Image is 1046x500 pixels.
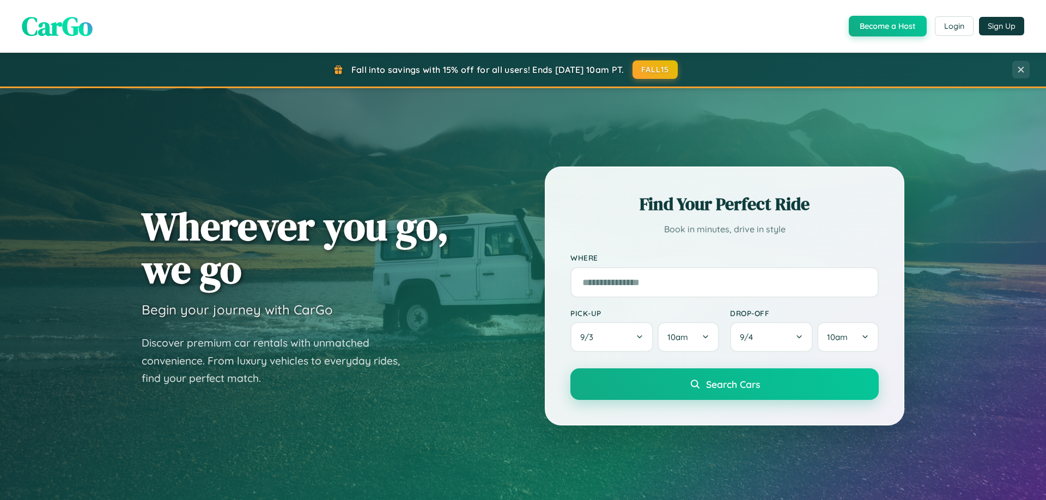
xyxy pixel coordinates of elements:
[740,332,758,342] span: 9 / 4
[570,308,719,318] label: Pick-up
[730,322,813,352] button: 9/4
[142,334,414,387] p: Discover premium car rentals with unmatched convenience. From luxury vehicles to everyday rides, ...
[351,64,624,75] span: Fall into savings with 15% off for all users! Ends [DATE] 10am PT.
[730,308,879,318] label: Drop-off
[849,16,927,36] button: Become a Host
[570,322,653,352] button: 9/3
[142,205,449,291] h1: Wherever you go, we go
[580,332,599,342] span: 9 / 3
[633,60,678,79] button: FALL15
[570,368,879,400] button: Search Cars
[570,254,879,263] label: Where
[22,8,93,44] span: CarGo
[658,322,719,352] button: 10am
[706,378,760,390] span: Search Cars
[667,332,688,342] span: 10am
[979,17,1024,35] button: Sign Up
[935,16,974,36] button: Login
[817,322,879,352] button: 10am
[142,301,333,318] h3: Begin your journey with CarGo
[570,192,879,216] h2: Find Your Perfect Ride
[827,332,848,342] span: 10am
[570,221,879,237] p: Book in minutes, drive in style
